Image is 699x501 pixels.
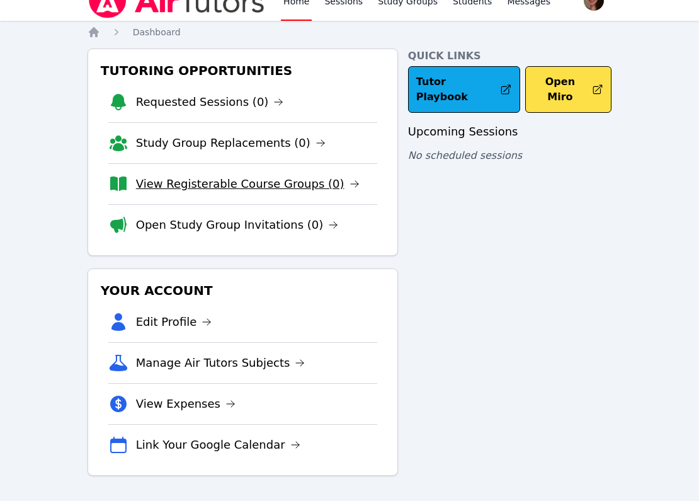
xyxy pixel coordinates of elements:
[136,134,326,152] a: Study Group Replacements (0)
[408,149,522,161] span: No scheduled sessions
[408,123,611,141] h3: Upcoming Sessions
[525,66,611,113] button: Open Miro
[133,27,181,37] span: Dashboard
[136,354,305,372] a: Manage Air Tutors Subjects
[408,49,611,64] h4: Quick Links
[408,66,520,113] a: Tutor Playbook
[136,216,339,234] a: Open Study Group Invitations (0)
[136,313,212,331] a: Edit Profile
[136,93,284,111] a: Requested Sessions (0)
[136,395,236,413] a: View Expenses
[98,279,387,302] h3: Your Account
[133,26,181,38] a: Dashboard
[98,59,387,82] h3: Tutoring Opportunities
[136,175,360,193] a: View Registerable Course Groups (0)
[136,436,300,454] a: Link Your Google Calendar
[88,26,612,38] nav: Breadcrumb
